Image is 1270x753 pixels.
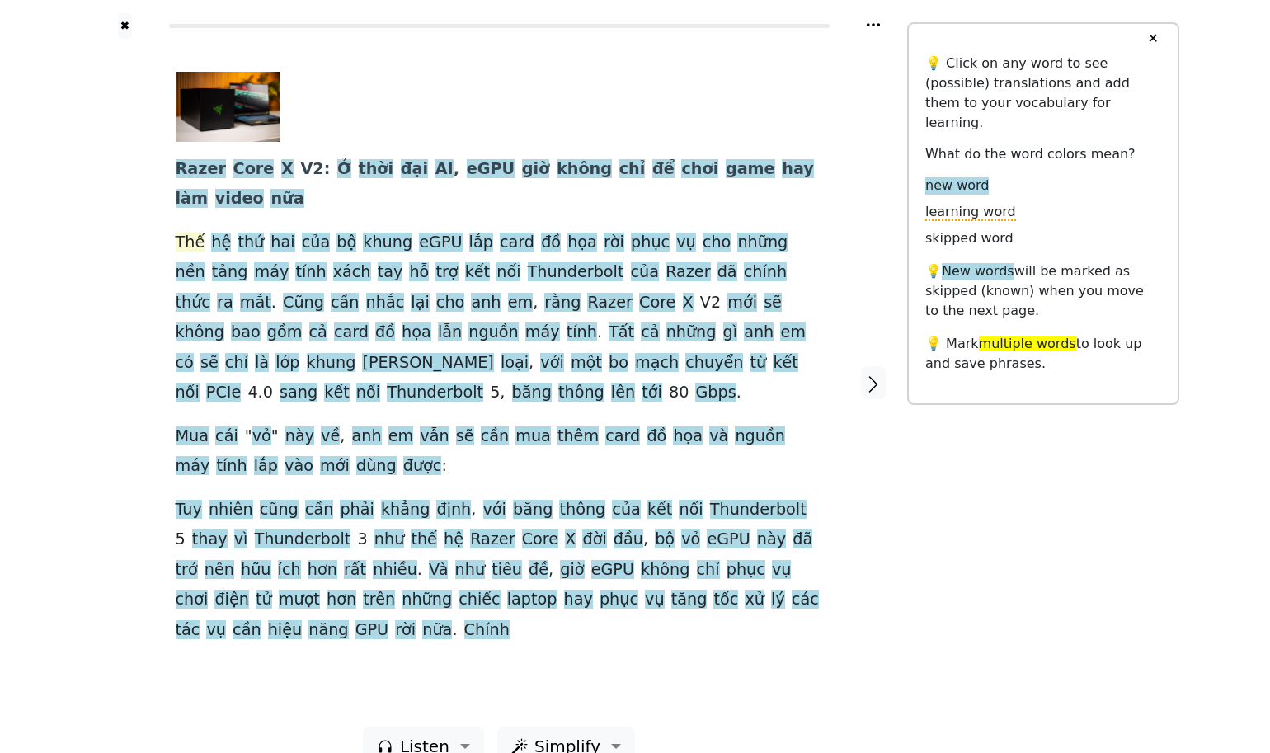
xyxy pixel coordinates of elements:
span: Thunderbolt [710,500,807,520]
span: chỉ [697,560,720,581]
span: mua [515,426,551,447]
span: card [605,426,640,447]
span: năng [308,620,348,641]
span: [PERSON_NAME] [362,353,493,374]
span: trên [363,590,395,610]
span: mới [727,293,757,313]
span: . [452,620,457,641]
span: nữa [270,189,303,209]
span: nối [176,383,200,403]
span: lớp [275,353,299,374]
span: Razer [470,529,515,550]
span: : [441,456,446,477]
span: 4 [247,383,257,403]
img: 8811741_Tinhte-Razer-9.jpg [176,72,281,142]
span: cần [481,426,509,447]
span: " [271,426,279,447]
span: , [471,500,476,520]
p: 💡 Click on any word to see (possible) translations and add them to your vocabulary for learning. [925,54,1161,133]
span: 5 [490,383,500,403]
span: em [508,293,534,313]
span: nên [205,560,234,581]
span: hơn [308,560,337,581]
span: mượt [279,590,320,610]
span: phải [340,500,374,520]
span: làm [176,189,209,209]
span: Razer [587,293,632,313]
span: là [255,353,269,374]
span: được [403,456,442,477]
span: cho [436,293,464,313]
span: có [176,353,194,374]
span: tảng [212,262,248,283]
span: eGPU [591,560,634,581]
p: 💡 will be marked as skipped (known) when you move to the next page. [925,261,1161,321]
span: hai [270,233,294,253]
button: ✖ [118,13,132,39]
span: Thunderbolt [528,262,624,283]
span: thế [411,529,437,550]
span: chuyển [685,353,743,374]
span: vì [234,529,248,550]
span: multiple words [979,336,1076,351]
span: gồm [267,322,303,343]
span: sẽ [456,426,474,447]
span: Tất [609,322,634,343]
span: anh [352,426,382,447]
span: anh [471,293,501,313]
span: tới [642,383,662,403]
h6: What do the word colors mean? [925,146,1161,162]
span: một [571,353,602,374]
span: này [757,529,786,550]
button: ✕ [1137,24,1168,54]
span: Razer [666,262,710,283]
span: điện [214,590,248,610]
p: 💡 Mark to look up and save phrases. [925,334,1161,374]
span: . [417,560,422,581]
span: rằng [544,293,581,313]
span: kết [465,262,490,283]
span: với [483,500,506,520]
span: lên [611,383,635,403]
span: lắp [469,233,493,253]
span: hiệu [268,620,302,641]
span: card [500,233,534,253]
span: vụ [772,560,792,581]
span: giờ [522,159,550,180]
span: trở [176,560,198,581]
span: Chính [464,620,510,641]
span: vỏ [681,529,700,550]
span: không [641,560,689,581]
span: thay [192,529,228,550]
span: phục [631,233,670,253]
span: những [737,233,788,253]
span: và [709,426,728,447]
span: hay [564,590,593,610]
span: nữa [422,620,452,641]
span: chỉ [225,353,248,374]
span: Tuy [176,500,202,520]
span: hay [782,159,814,180]
span: nhắc [366,293,405,313]
span: Thunderbolt [387,383,483,403]
span: skipped word [925,230,1014,247]
span: V2 [700,293,721,313]
span: mạch [635,353,679,374]
span: anh [744,322,774,343]
span: đề [529,560,548,581]
span: thêm [557,426,599,447]
span: eGPU [707,529,750,550]
span: Và [429,560,448,581]
span: . [597,322,602,343]
span: cần [305,500,333,520]
span: hữu [241,560,270,581]
span: định [436,500,471,520]
span: tính [216,456,247,477]
span: như [455,560,485,581]
span: thời [359,159,394,180]
span: Core [233,159,275,180]
span: , [533,293,538,313]
span: hơn [327,590,356,610]
span: tiêu [492,560,522,581]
